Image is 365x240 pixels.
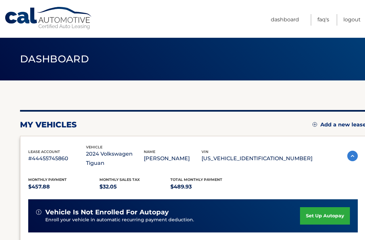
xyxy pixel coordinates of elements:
p: $32.05 [99,182,171,191]
span: vehicle [86,145,102,149]
img: accordion-active.svg [347,151,358,161]
a: Dashboard [271,14,299,26]
h2: my vehicles [20,120,77,130]
span: Dashboard [20,53,89,65]
p: $489.93 [170,182,242,191]
p: [PERSON_NAME] [144,154,202,163]
span: Total Monthly Payment [170,177,222,182]
p: #44455745860 [28,154,86,163]
a: FAQ's [317,14,329,26]
span: Monthly Payment [28,177,67,182]
span: vin [202,149,208,154]
img: add.svg [312,122,317,127]
a: Logout [343,14,361,26]
a: set up autopay [300,207,350,225]
span: Monthly sales Tax [99,177,140,182]
img: alert-white.svg [36,209,41,215]
span: vehicle is not enrolled for autopay [45,208,169,216]
p: 2024 Volkswagen Tiguan [86,149,144,168]
span: lease account [28,149,60,154]
p: Enroll your vehicle in automatic recurring payment deduction. [45,216,300,224]
p: $457.88 [28,182,99,191]
p: [US_VEHICLE_IDENTIFICATION_NUMBER] [202,154,312,163]
a: Cal Automotive [4,7,93,30]
span: name [144,149,155,154]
